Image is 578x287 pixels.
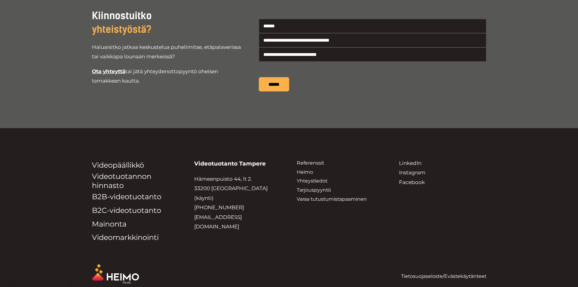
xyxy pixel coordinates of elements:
nav: Valikko [297,159,384,204]
aside: Footer Widget 2 [92,159,179,244]
p: Haluaisitko jatkaa keskustelua puhelimitse, etäpalaverissa tai vaikkapa lounaan merkeissä? [92,43,244,62]
a: Varaa tutustumistapaaminen [297,196,367,202]
nav: Valikko [92,159,179,244]
p: / [297,272,486,281]
a: B2C-videotuotanto [92,206,161,215]
a: Referenssit [297,160,324,166]
a: LinkedIn [399,160,421,166]
a: Mainonta [92,220,127,228]
p: tai jätä yhteydenottopyyntö oheisen lomakkeen kautta. [92,67,244,86]
a: [PHONE_NUMBER] [194,204,244,210]
a: Tietosuojaseloste [401,273,443,279]
a: [EMAIL_ADDRESS][DOMAIN_NAME] [194,214,242,230]
a: Heimo [297,169,313,175]
strong: Videotuotanto Tampere [194,160,266,167]
form: Yhteydenottolomake [259,9,486,92]
aside: Footer Widget 3 [297,159,384,204]
a: Tarjouspyyntö [297,187,331,193]
span: Ota yhteyttä [92,68,125,74]
a: Videopäällikkö [92,161,144,169]
a: Instagram [399,169,425,176]
p: Hämeenpuisto 44, lt 2. 33200 [GEOGRAPHIC_DATA] (käynti) [194,174,282,232]
a: Yhteystiedot [297,178,327,184]
a: Facebook [399,179,425,185]
h3: Kiinnostuitko [92,9,244,36]
aside: Footer Widget 1 [92,264,282,284]
span: yhteistyöstä? [92,24,151,35]
a: Videotuotannon hinnasto [92,172,151,190]
a: Evästekäytänteet [444,273,486,279]
a: B2B-videotuotanto [92,192,161,201]
a: Videomarkkinointi [92,233,159,242]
